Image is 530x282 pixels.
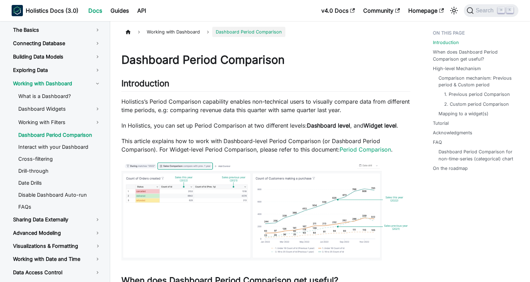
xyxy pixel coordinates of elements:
a: Data Access Control [7,266,107,278]
a: 1. Previous period Comparison [444,91,510,98]
span: Working with Dashboard [143,27,203,37]
span: Dashboard Period Comparison [212,27,285,37]
img: dashboard-pop-intro.png [121,161,410,262]
a: Disable Dashboard Auto-run [13,190,107,200]
a: When does Dashboard Period Comparison get useful? [433,49,517,62]
a: Working with Filters [13,116,107,128]
a: Acknowledgments [433,129,472,136]
a: Working with Date and Time [7,253,107,265]
button: Search [464,4,518,17]
a: What is a Dashboard? [13,91,107,102]
h2: Introduction [121,78,410,92]
a: Guides [106,5,133,16]
a: Connecting Database [7,37,107,49]
a: HolisticsHolistics Docs (3.0) [12,5,78,16]
a: Dashboard Period Comparison for non-time-series (categorical) chart [438,148,514,162]
button: Toggle the collapsible sidebar category 'Visualizations & Formatting' [89,240,107,252]
a: Advanced Modeling [7,227,107,239]
a: Exploring Data [7,64,107,76]
p: In Holistics, you can set up Period Comparison at two different levels: , and . [121,121,410,130]
a: Drill-through [13,166,107,176]
a: Home page [121,27,135,37]
span: Search [474,7,498,14]
h1: Dashboard Period Comparison [121,53,410,67]
a: Building Data Models [7,51,107,63]
b: Holistics Docs (3.0) [26,6,78,15]
a: Date Drills [13,178,107,188]
a: Cross-filtering [13,154,107,164]
a: v4.0 Docs [317,5,359,16]
p: This article explains how to work with Dashboard-level Period Comparison (or Dashboard Period Com... [121,137,410,154]
a: Period Comparison [340,146,391,153]
a: Working with Dashboard [7,78,107,90]
a: On the roadmap [433,165,468,172]
p: Holistics’s Period Comparison capability enables non-technical users to visually compare data fro... [121,97,410,114]
img: Holistics [12,5,23,16]
a: Sharing Data Externally [7,214,107,226]
button: Switch between dark and light mode (currently light mode) [448,5,460,16]
nav: Breadcrumbs [121,27,410,37]
a: Docs [84,5,106,16]
a: Dashboard Period Comparison [13,130,107,140]
a: Dashboard Widgets [13,103,107,115]
nav: Docs sidebar [5,21,110,282]
a: FAQs [13,202,107,212]
a: Homepage [404,5,448,16]
a: Comparison mechanism: Previous period & Custom period [438,75,514,88]
a: API [133,5,150,16]
kbd: ⌘ [498,7,505,13]
a: Tutorial [433,120,449,127]
a: Visualizations & Formatting [7,240,89,252]
a: Mapping to a widget(s) [438,110,488,117]
a: Community [359,5,404,16]
a: High-level Mechanism [433,65,481,72]
strong: Dashboard level [307,122,350,129]
a: Introduction [433,39,459,46]
strong: Widget level [364,122,397,129]
a: FAQ [433,139,442,146]
a: Interact with your Dashboard [13,142,107,152]
a: The Basics [7,24,107,36]
kbd: K [506,7,513,13]
a: 2. Custom period Comparison [444,101,509,108]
